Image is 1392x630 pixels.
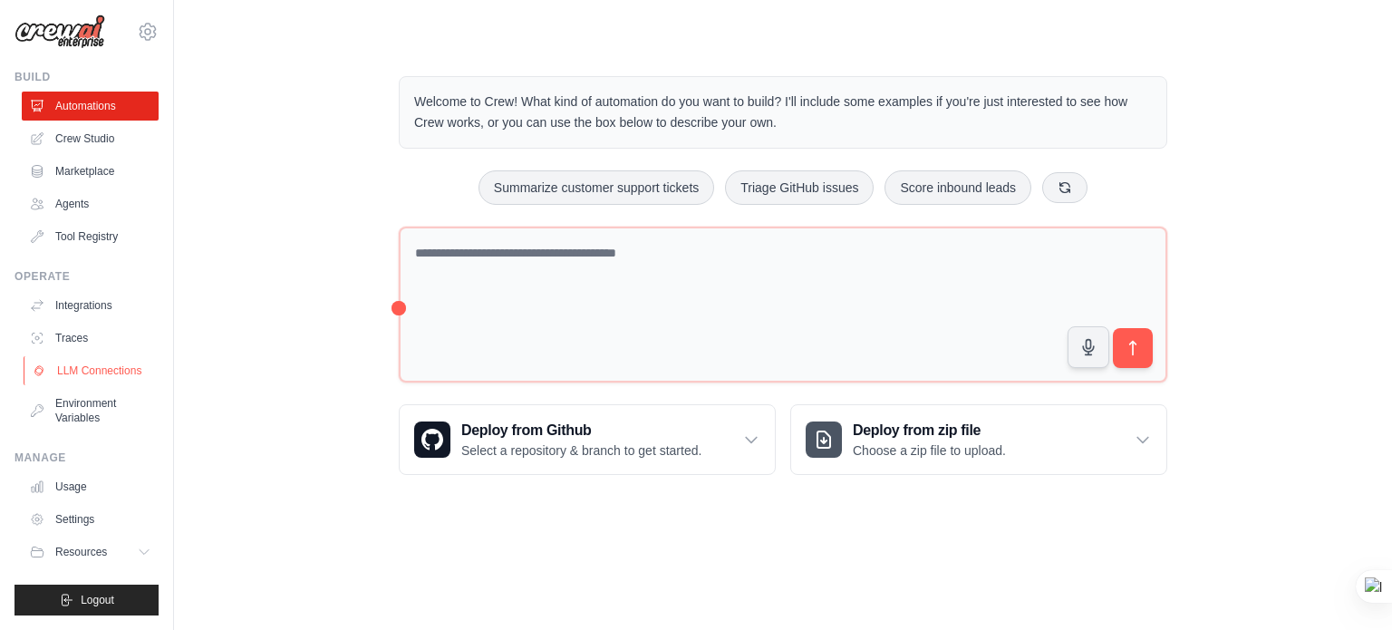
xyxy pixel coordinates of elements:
a: Environment Variables [22,389,159,432]
a: LLM Connections [24,356,160,385]
button: Triage GitHub issues [725,170,874,205]
span: Resources [55,545,107,559]
h3: Deploy from Github [461,420,701,441]
a: Automations [22,92,159,121]
a: Usage [22,472,159,501]
button: Summarize customer support tickets [478,170,714,205]
button: Resources [22,538,159,567]
h3: Deploy from zip file [853,420,1006,441]
a: Agents [22,189,159,218]
a: Marketplace [22,157,159,186]
img: Logo [14,15,105,49]
a: Traces [22,324,159,353]
iframe: Chat Widget [1301,543,1392,630]
span: Logout [81,593,114,607]
a: Integrations [22,291,159,320]
button: Logout [14,585,159,615]
div: Build [14,70,159,84]
p: Choose a zip file to upload. [853,441,1006,460]
div: Manage [14,451,159,465]
a: Crew Studio [22,124,159,153]
button: Score inbound leads [884,170,1031,205]
p: Select a repository & branch to get started. [461,441,701,460]
a: Tool Registry [22,222,159,251]
p: Welcome to Crew! What kind of automation do you want to build? I'll include some examples if you'... [414,92,1152,133]
div: Operate [14,269,159,284]
a: Settings [22,505,159,534]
